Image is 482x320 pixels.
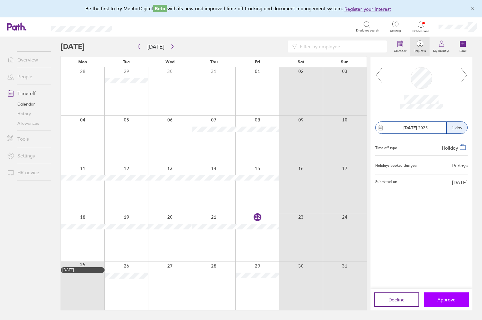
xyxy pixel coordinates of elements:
[297,41,383,52] input: Filter by employee
[123,59,130,64] span: Tue
[2,99,51,109] a: Calendar
[403,125,417,130] strong: [DATE]
[390,47,410,53] label: Calendar
[2,118,51,128] a: Allowances
[375,163,418,168] div: Holidays booked this year
[255,59,260,64] span: Fri
[388,297,405,302] span: Decline
[341,59,349,64] span: Sun
[411,29,431,33] span: Notifications
[2,87,51,99] a: Time off
[143,42,169,52] button: [DATE]
[410,42,430,46] span: 2
[128,24,143,29] div: Search
[375,180,397,185] span: Submitted on
[386,29,405,33] span: Get help
[2,70,51,82] a: People
[344,5,391,13] button: Register your interest
[403,125,428,130] span: 2025
[451,163,468,168] div: 16 days
[298,59,304,64] span: Sat
[375,143,397,151] div: Time off type
[430,37,453,56] a: My holidays
[446,122,467,133] div: 1 day
[2,133,51,145] a: Tools
[356,29,379,32] span: Employee search
[62,268,103,272] div: [DATE]
[390,37,410,56] a: Calendar
[210,59,218,64] span: Thu
[2,109,51,118] a: History
[374,292,419,307] button: Decline
[165,59,174,64] span: Wed
[430,47,453,53] label: My holidays
[2,54,51,66] a: Overview
[411,20,431,33] a: Notifications
[410,47,430,53] label: Requests
[442,145,458,151] span: Holiday
[153,5,167,12] span: Beta
[2,166,51,178] a: HR advice
[85,5,397,13] div: Be the first to try MentorDigital with its new and improved time off tracking and document manage...
[456,47,470,53] label: Book
[2,150,51,162] a: Settings
[78,59,87,64] span: Mon
[437,297,456,302] span: Approve
[424,292,469,307] button: Approve
[452,180,468,185] span: [DATE]
[453,37,472,56] a: Book
[410,37,430,56] a: 2Requests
